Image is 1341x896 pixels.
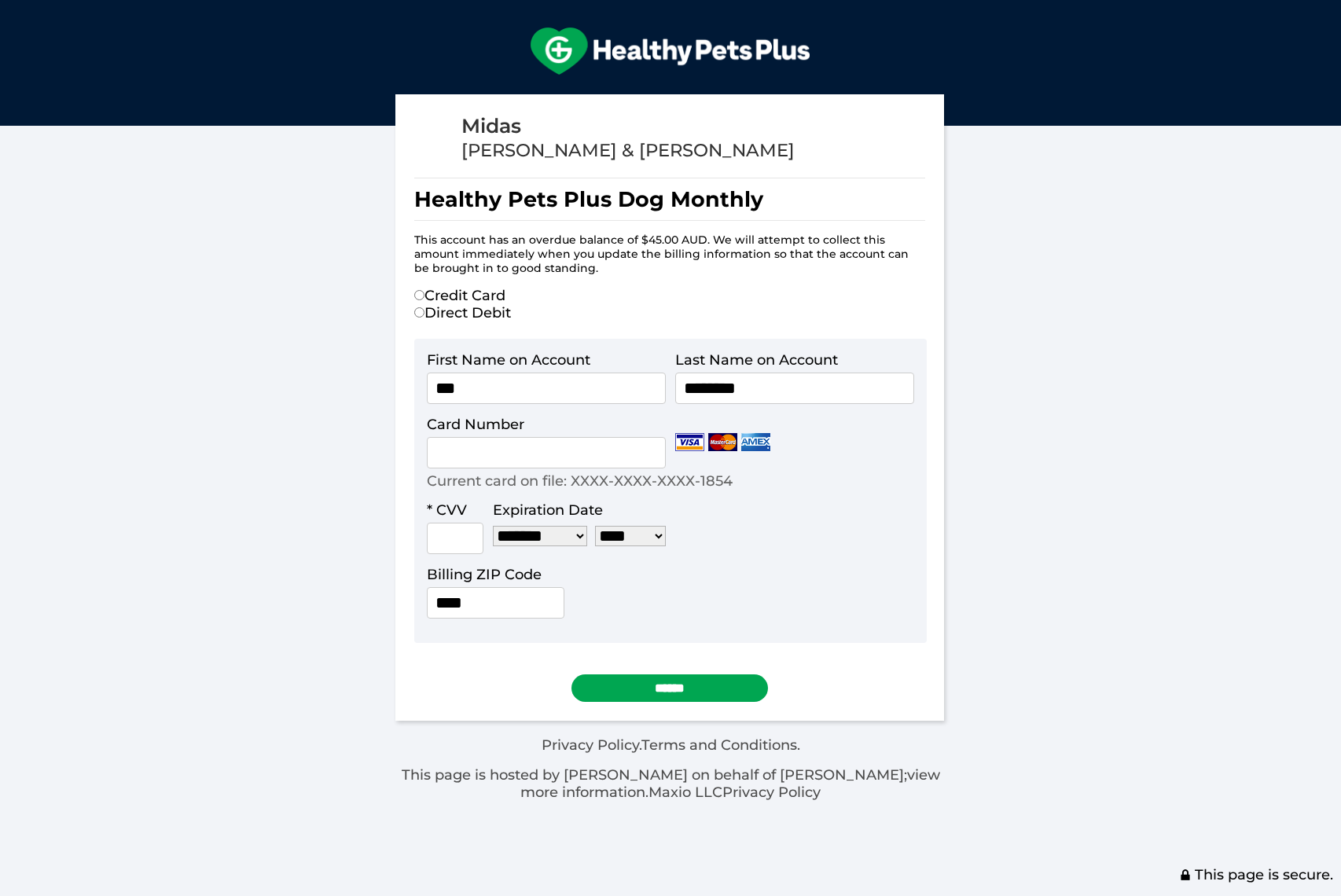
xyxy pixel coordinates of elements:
div: [PERSON_NAME] & [PERSON_NAME] [461,139,795,162]
div: Midas [461,113,795,139]
p: Current card on file: XXXX-XXXX-XXXX-1854 [427,472,733,490]
span: This page is secure. [1179,866,1333,883]
p: This account has an overdue balance of $45.00 AUD. We will attempt to collect this amount immedia... [414,233,925,275]
a: Privacy Policy [542,736,639,754]
label: Credit Card [414,287,505,304]
input: Direct Debit [414,307,424,318]
img: Amex [741,433,770,451]
img: Mastercard [708,433,737,451]
h1: Healthy Pets Plus Dog Monthly [414,178,925,221]
a: view more information. [520,766,940,801]
img: Visa [675,433,704,451]
a: Terms and Conditions [641,736,797,754]
label: Card Number [427,416,524,433]
label: * CVV [427,501,467,519]
input: Credit Card [414,290,424,300]
div: . . [395,736,946,801]
label: Billing ZIP Code [427,566,542,583]
label: Last Name on Account [675,351,838,369]
a: Privacy Policy [722,784,821,801]
p: This page is hosted by [PERSON_NAME] on behalf of [PERSON_NAME]; Maxio LLC [395,766,946,801]
label: Expiration Date [493,501,603,519]
label: First Name on Account [427,351,590,369]
label: Direct Debit [414,304,511,321]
